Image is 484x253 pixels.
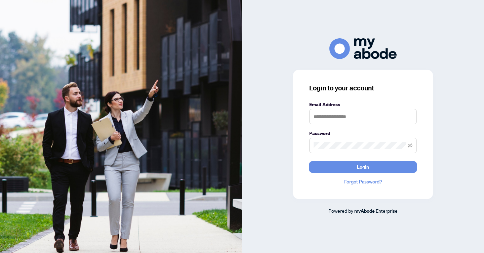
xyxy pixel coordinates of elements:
span: Enterprise [376,208,398,214]
span: Login [357,162,369,172]
button: Login [309,161,417,173]
label: Password [309,130,417,137]
span: eye-invisible [408,143,412,148]
img: ma-logo [329,38,397,59]
h3: Login to your account [309,83,417,93]
a: Forgot Password? [309,178,417,185]
a: myAbode [354,207,375,215]
span: Powered by [328,208,353,214]
label: Email Address [309,101,417,108]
